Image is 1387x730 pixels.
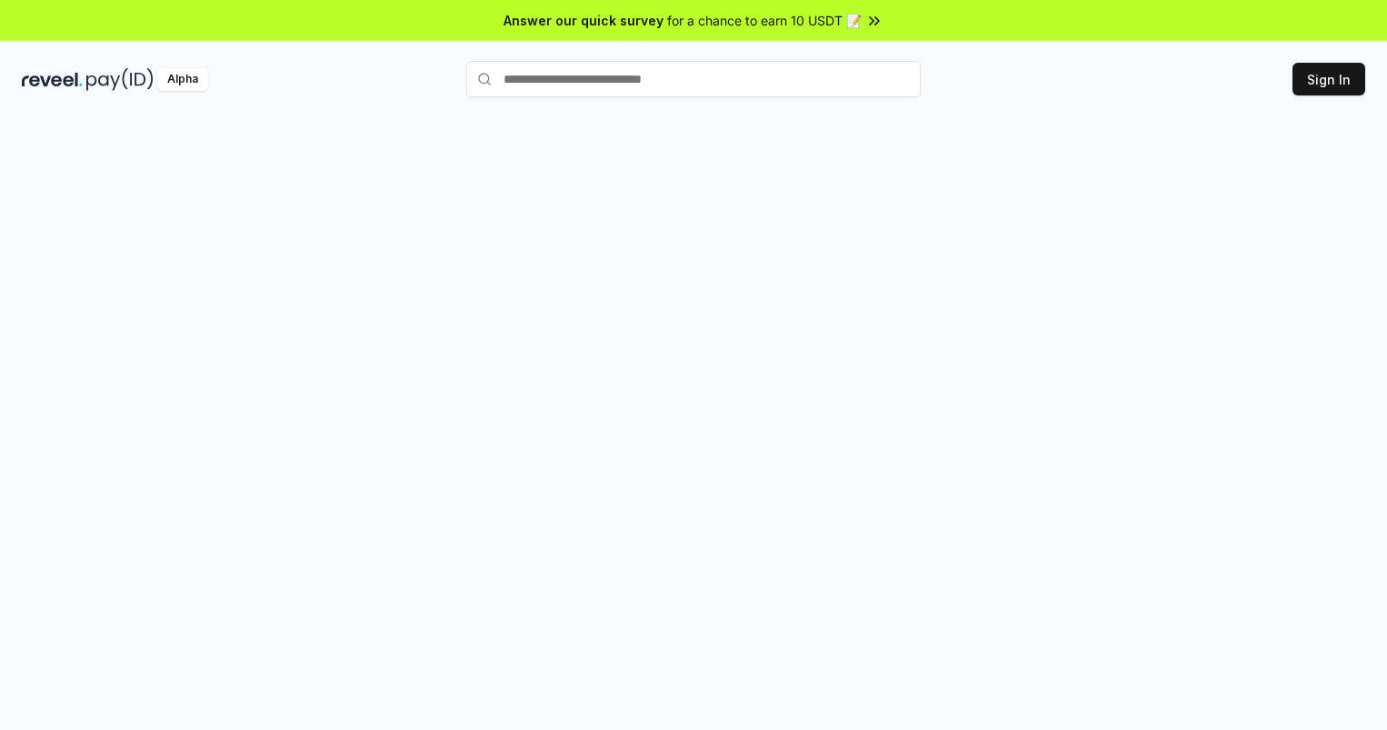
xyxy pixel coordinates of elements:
img: reveel_dark [22,68,83,91]
img: pay_id [86,68,154,91]
span: for a chance to earn 10 USDT 📝 [667,11,862,30]
button: Sign In [1292,63,1365,95]
div: Alpha [157,68,208,91]
span: Answer our quick survey [504,11,664,30]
